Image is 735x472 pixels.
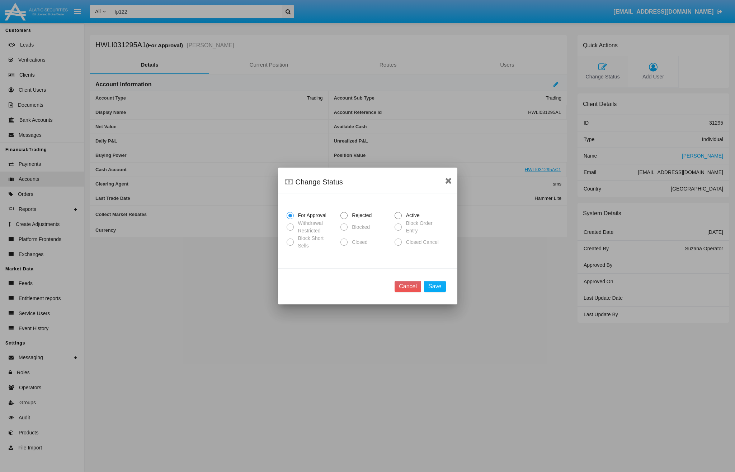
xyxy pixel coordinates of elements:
span: Withdrawal Restricted [294,220,338,235]
span: Block Short Sells [294,235,338,250]
span: Rejected [348,212,373,219]
span: For Approval [294,212,328,219]
span: Block Order Entry [402,220,446,235]
span: Closed Cancel [402,239,440,246]
span: Active [402,212,421,219]
button: Cancel [395,281,421,292]
button: Save [424,281,446,292]
span: Closed [348,239,369,246]
div: Change Status [285,176,450,188]
span: Blocked [348,223,372,231]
